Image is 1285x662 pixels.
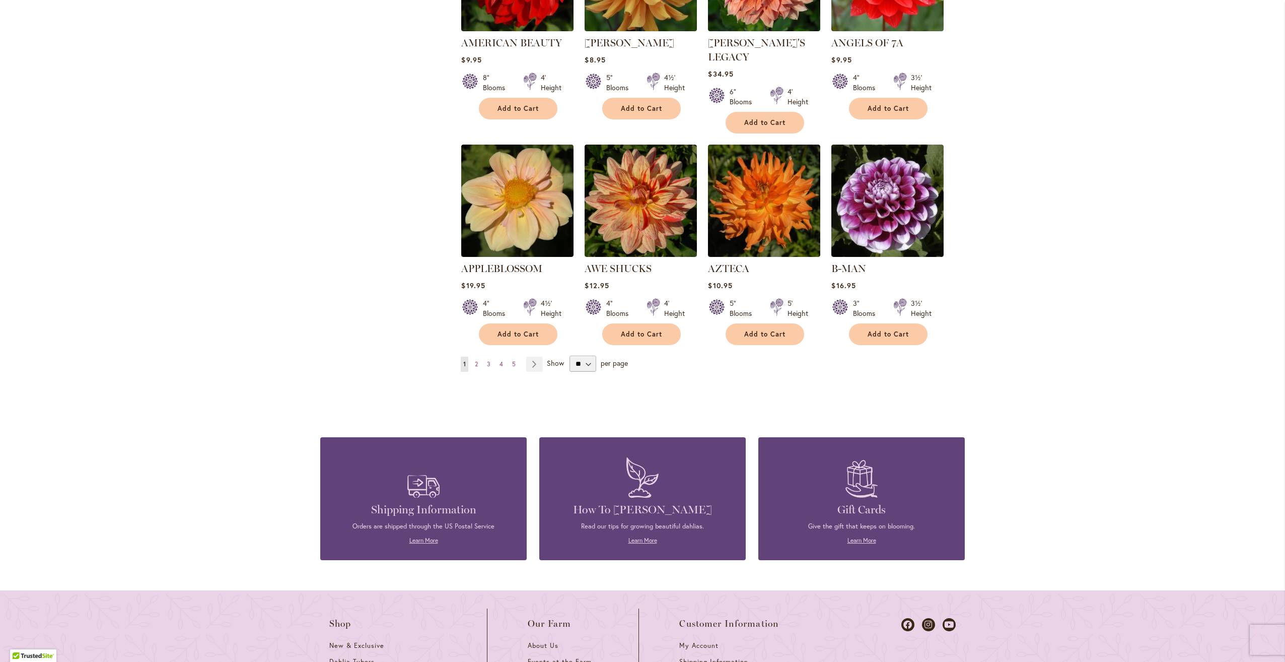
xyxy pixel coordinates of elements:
span: Add to Cart [497,104,539,113]
span: About Us [528,641,558,650]
a: AZTECA [708,249,820,259]
a: AWE SHUCKS [585,262,652,275]
a: 4 [497,357,506,372]
span: Show [547,358,564,368]
span: Add to Cart [868,104,909,113]
span: $10.95 [708,281,732,290]
div: 6" Blooms [730,87,758,107]
a: AMERICAN BEAUTY [461,37,562,49]
span: My Account [679,641,719,650]
span: per page [601,358,628,368]
a: Learn More [847,537,876,544]
span: Add to Cart [621,330,662,339]
div: 5" Blooms [730,298,758,318]
div: 5' Height [788,298,808,318]
div: 4' Height [788,87,808,107]
a: [PERSON_NAME]'S LEGACY [708,37,805,63]
button: Add to Cart [602,98,681,119]
div: 3½' Height [911,298,932,318]
a: APPLEBLOSSOM [461,262,542,275]
button: Add to Cart [602,323,681,345]
button: Add to Cart [849,323,927,345]
button: Add to Cart [479,323,557,345]
span: Add to Cart [497,330,539,339]
p: Give the gift that keeps on blooming. [773,522,950,531]
span: 1 [463,360,466,368]
div: 4½' Height [541,298,561,318]
span: $9.95 [831,55,851,64]
span: $9.95 [461,55,481,64]
h4: Shipping Information [335,503,512,517]
a: Learn More [628,537,657,544]
span: $12.95 [585,281,609,290]
span: $34.95 [708,69,733,79]
a: 2 [472,357,480,372]
span: 3 [487,360,490,368]
p: Orders are shipped through the US Postal Service [335,522,512,531]
img: AZTECA [708,145,820,257]
button: Add to Cart [726,323,804,345]
a: Learn More [409,537,438,544]
span: 5 [512,360,516,368]
div: 3" Blooms [853,298,881,318]
span: 2 [475,360,478,368]
span: Add to Cart [868,330,909,339]
a: [PERSON_NAME] [585,37,674,49]
span: $19.95 [461,281,485,290]
div: 4" Blooms [606,298,634,318]
span: Add to Cart [621,104,662,113]
span: Add to Cart [744,330,786,339]
a: B-MAN [831,249,944,259]
a: AZTECA [708,262,749,275]
a: Dahlias on Instagram [922,618,935,631]
button: Add to Cart [849,98,927,119]
a: APPLEBLOSSOM [461,249,574,259]
h4: Gift Cards [773,503,950,517]
a: 3 [484,357,493,372]
a: ANGELS OF 7A [831,24,944,33]
span: $8.95 [585,55,605,64]
a: Dahlias on Youtube [943,618,956,631]
h4: How To [PERSON_NAME] [554,503,731,517]
div: 3½' Height [911,73,932,93]
button: Add to Cart [726,112,804,134]
img: AWE SHUCKS [585,145,697,257]
div: 4' Height [541,73,561,93]
iframe: Launch Accessibility Center [8,626,36,654]
a: AMERICAN BEAUTY [461,24,574,33]
div: 4½' Height [664,73,685,93]
span: Shop [329,619,351,629]
span: New & Exclusive [329,641,384,650]
a: ANGELS OF 7A [831,37,903,49]
a: Andy's Legacy [708,24,820,33]
div: 4' Height [664,298,685,318]
span: 4 [499,360,503,368]
a: AWE SHUCKS [585,249,697,259]
div: 4" Blooms [853,73,881,93]
div: 5" Blooms [606,73,634,93]
img: B-MAN [831,145,944,257]
a: 5 [510,357,518,372]
div: 4" Blooms [483,298,511,318]
a: ANDREW CHARLES [585,24,697,33]
div: 8" Blooms [483,73,511,93]
p: Read our tips for growing beautiful dahlias. [554,522,731,531]
img: APPLEBLOSSOM [461,145,574,257]
span: Add to Cart [744,118,786,127]
button: Add to Cart [479,98,557,119]
a: Dahlias on Facebook [901,618,914,631]
span: Customer Information [679,619,779,629]
span: $16.95 [831,281,855,290]
a: B-MAN [831,262,866,275]
span: Our Farm [528,619,571,629]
